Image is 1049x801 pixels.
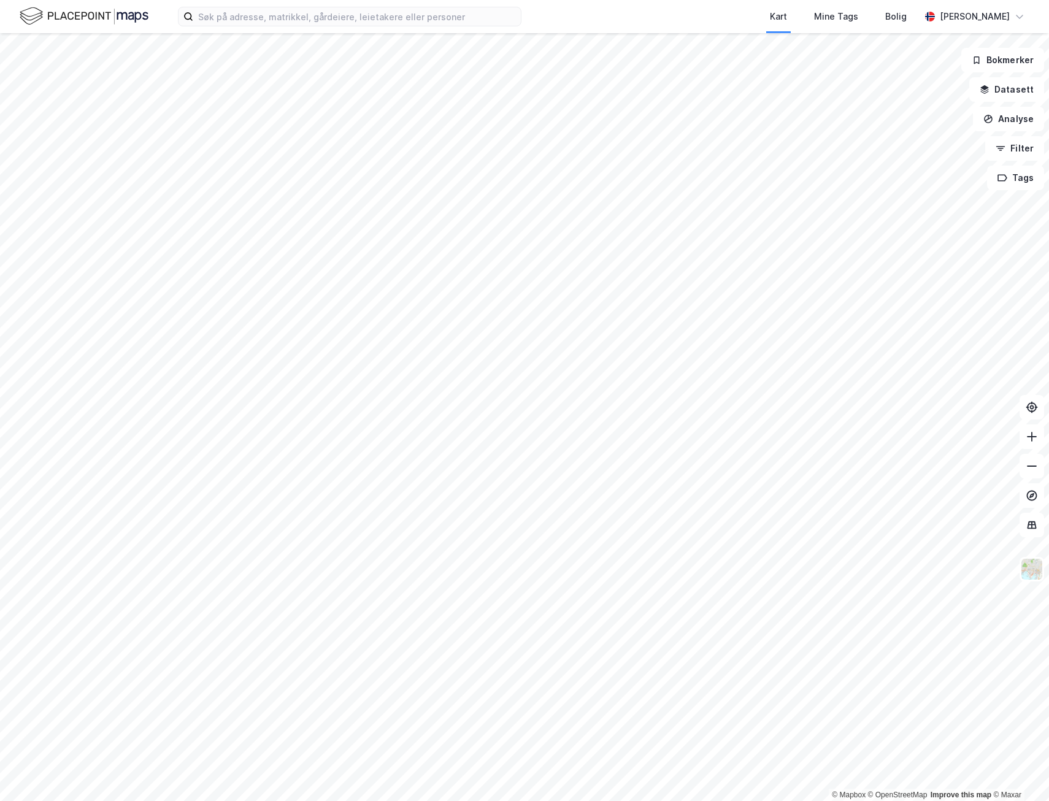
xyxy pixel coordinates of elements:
[868,791,928,799] a: OpenStreetMap
[985,136,1044,161] button: Filter
[20,6,148,27] img: logo.f888ab2527a4732fd821a326f86c7f29.svg
[814,9,858,24] div: Mine Tags
[1020,558,1043,581] img: Z
[987,166,1044,190] button: Tags
[770,9,787,24] div: Kart
[961,48,1044,72] button: Bokmerker
[940,9,1010,24] div: [PERSON_NAME]
[885,9,907,24] div: Bolig
[988,742,1049,801] iframe: Chat Widget
[832,791,866,799] a: Mapbox
[193,7,521,26] input: Søk på adresse, matrikkel, gårdeiere, leietakere eller personer
[931,791,991,799] a: Improve this map
[969,77,1044,102] button: Datasett
[973,107,1044,131] button: Analyse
